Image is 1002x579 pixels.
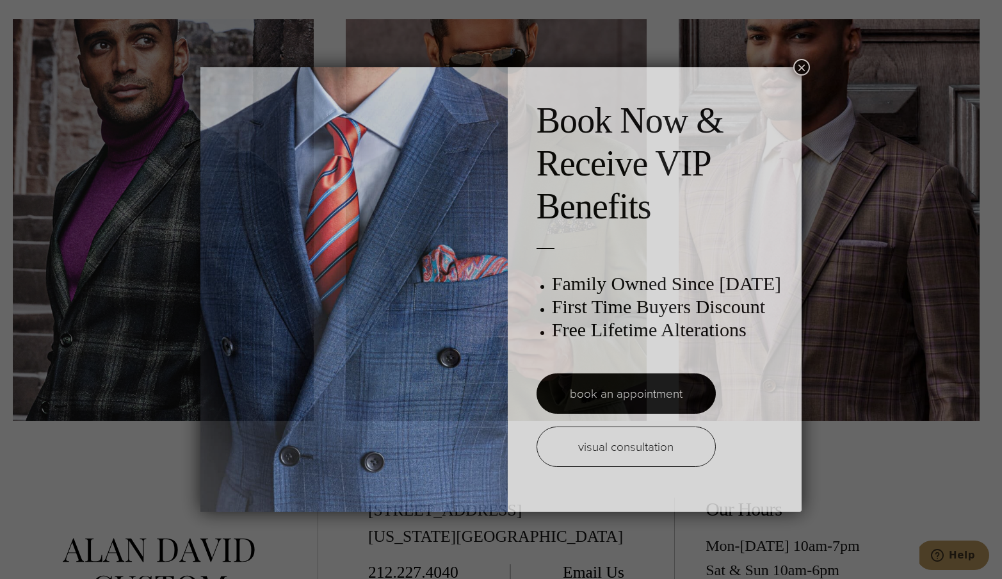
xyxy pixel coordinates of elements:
a: book an appointment [537,373,716,414]
h2: Book Now & Receive VIP Benefits [537,99,789,229]
h3: Free Lifetime Alterations [552,318,789,341]
a: visual consultation [537,427,716,467]
h3: First Time Buyers Discount [552,295,789,318]
span: Help [29,9,56,20]
button: Close [793,59,810,76]
h3: Family Owned Since [DATE] [552,272,789,295]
